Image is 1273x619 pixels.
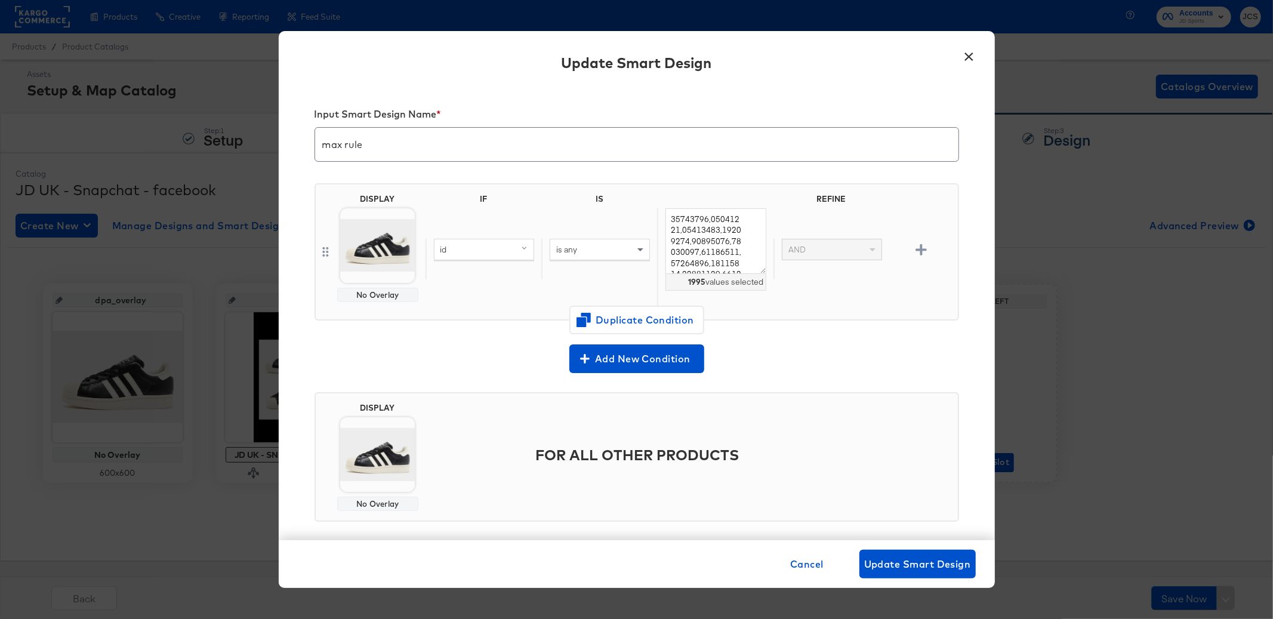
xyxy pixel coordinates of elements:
span: Duplicate Condition [579,312,695,328]
div: Update Smart Design [562,53,712,73]
div: values selected [665,274,766,291]
img: jd_product_list [340,417,415,492]
span: Cancel [790,556,824,572]
div: Input Smart Design Name [315,108,959,125]
div: DISPLAY [360,403,395,412]
button: Update Smart Design [859,550,976,578]
div: DISPLAY [360,194,395,204]
img: jd_product_list [340,208,415,283]
button: Add New Condition [569,344,704,373]
span: id [440,244,447,255]
button: Cancel [785,550,828,578]
div: 1995 [688,276,705,288]
textarea: 35743796,05041221,05413483,19209274,90895076,78030097,61186511,57264896,18115814,22881129,6612934... [665,208,766,275]
div: REFINE [773,194,889,208]
span: AND [788,244,806,255]
span: Add New Condition [574,350,699,367]
span: is any [556,244,577,255]
div: IF [426,194,541,208]
button: Duplicate Condition [569,306,704,334]
input: My smart design [315,123,958,156]
div: IS [541,194,657,208]
button: × [958,43,980,64]
div: FOR ALL OTHER PRODUCTS [426,427,953,483]
span: Update Smart Design [864,556,971,572]
div: No Overlay [343,290,413,300]
div: No Overlay [343,499,413,509]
